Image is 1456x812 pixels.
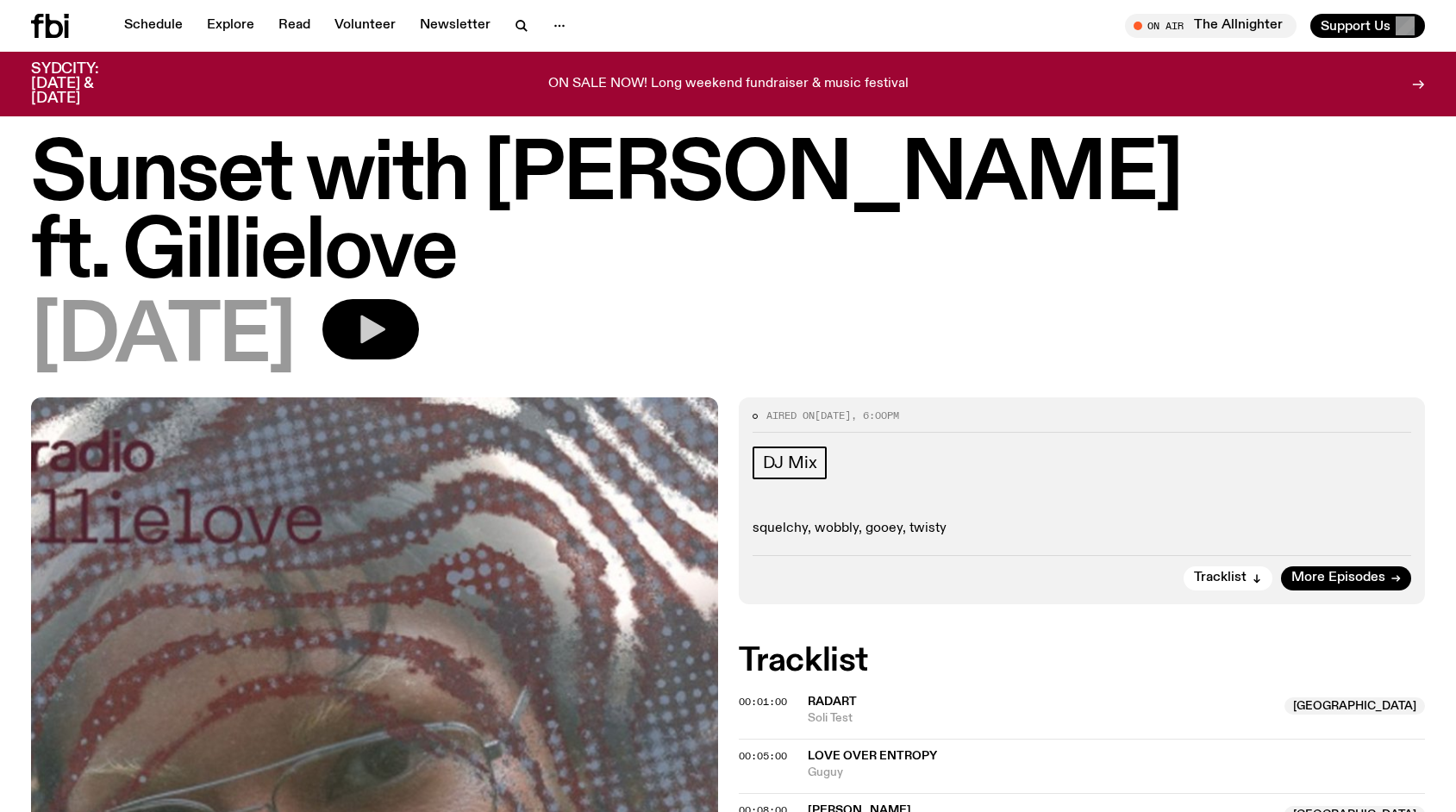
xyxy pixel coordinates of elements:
h1: Sunset with [PERSON_NAME] ft. Gillielove [31,137,1425,292]
span: Aired on [766,409,815,422]
h3: SYDCITY: [DATE] & [DATE] [31,62,141,106]
a: DJ Mix [753,447,828,479]
a: Volunteer [324,14,406,38]
button: On AirThe Allnighter [1125,14,1297,38]
span: More Episodes [1291,572,1385,584]
span: Soli Test [808,710,1275,727]
a: Read [268,14,321,38]
span: Love Over Entropy [808,750,937,762]
span: [DATE] [815,409,851,422]
h2: Tracklist [739,646,1426,677]
button: 00:01:00 [739,697,787,707]
button: Support Us [1310,14,1425,38]
span: [GEOGRAPHIC_DATA] [1284,697,1425,715]
p: ON SALE NOW! Long weekend fundraiser & music festival [548,77,909,92]
span: 00:05:00 [739,749,787,763]
p: squelchy, wobbly, gooey, twisty [753,521,1412,537]
span: DJ Mix [763,453,817,472]
span: 00:01:00 [739,695,787,709]
span: , 6:00pm [851,409,899,422]
button: 00:05:00 [739,752,787,761]
span: Tracklist [1194,572,1247,584]
a: Newsletter [409,14,501,38]
a: More Episodes [1281,566,1411,590]
span: Radart [808,696,857,708]
a: Schedule [114,14,193,38]
span: [DATE] [31,299,295,377]
a: Explore [197,14,265,38]
button: Tracklist [1184,566,1272,590]
span: Support Us [1321,18,1390,34]
span: Guguy [808,765,1426,781]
